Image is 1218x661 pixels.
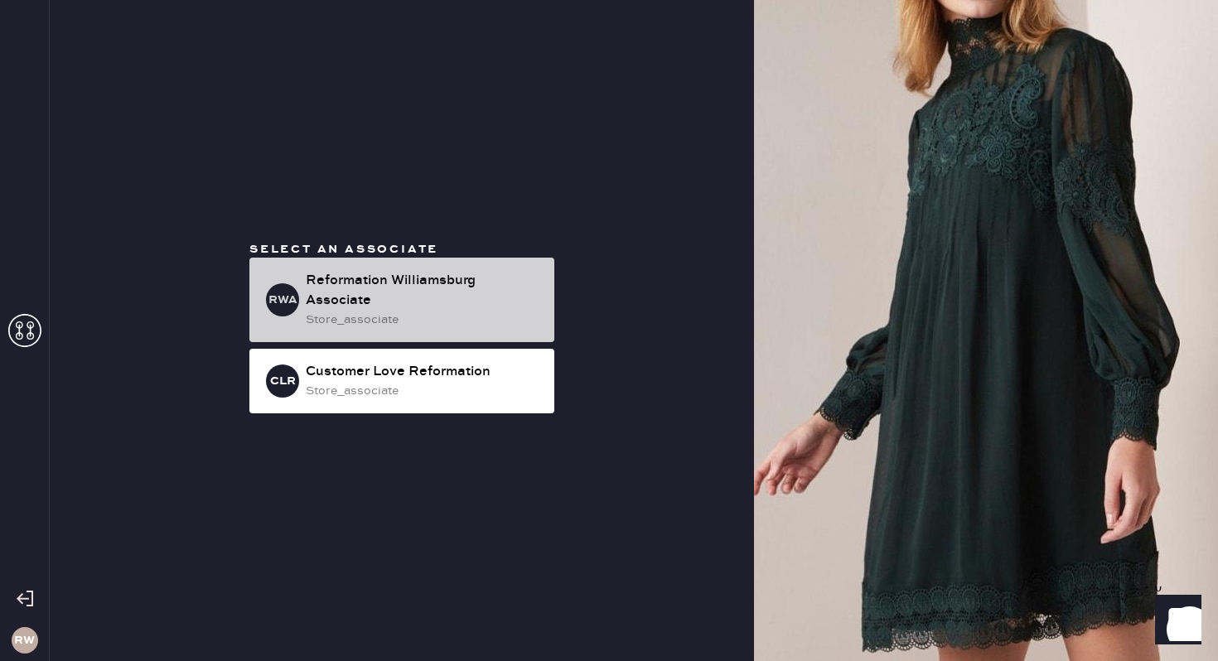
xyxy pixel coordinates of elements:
span: Select an associate [249,242,438,257]
div: store_associate [306,311,541,329]
iframe: Front Chat [1139,586,1211,658]
h3: RW [14,634,35,646]
div: store_associate [306,382,541,400]
div: Customer Love Reformation [306,362,541,382]
div: Reformation Williamsburg Associate [306,271,541,311]
h3: CLR [270,375,296,387]
h3: RWA [268,294,297,306]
